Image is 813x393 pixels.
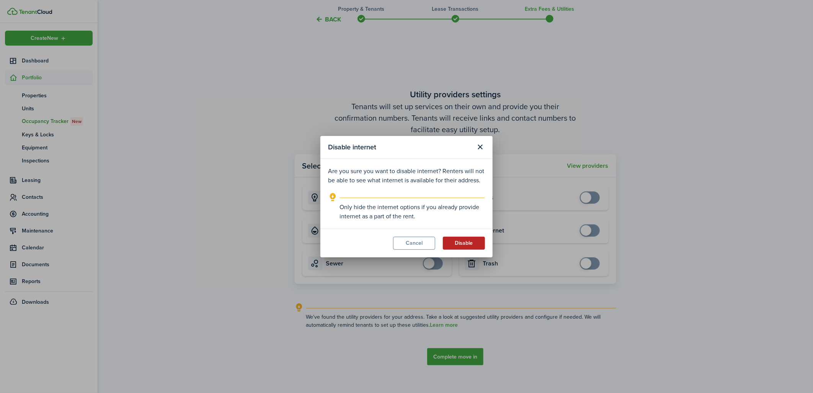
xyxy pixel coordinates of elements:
[474,141,487,154] button: Close modal
[328,193,338,202] i: outline
[443,237,485,250] button: Disable
[328,167,485,185] p: Are you sure you want to disable internet? Renters will not be able to see what internet is avail...
[340,203,485,221] explanation-description: Only hide the internet options if you already provide internet as a part of the rent.
[393,237,435,250] button: Cancel
[328,140,472,155] modal-title: Disable internet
